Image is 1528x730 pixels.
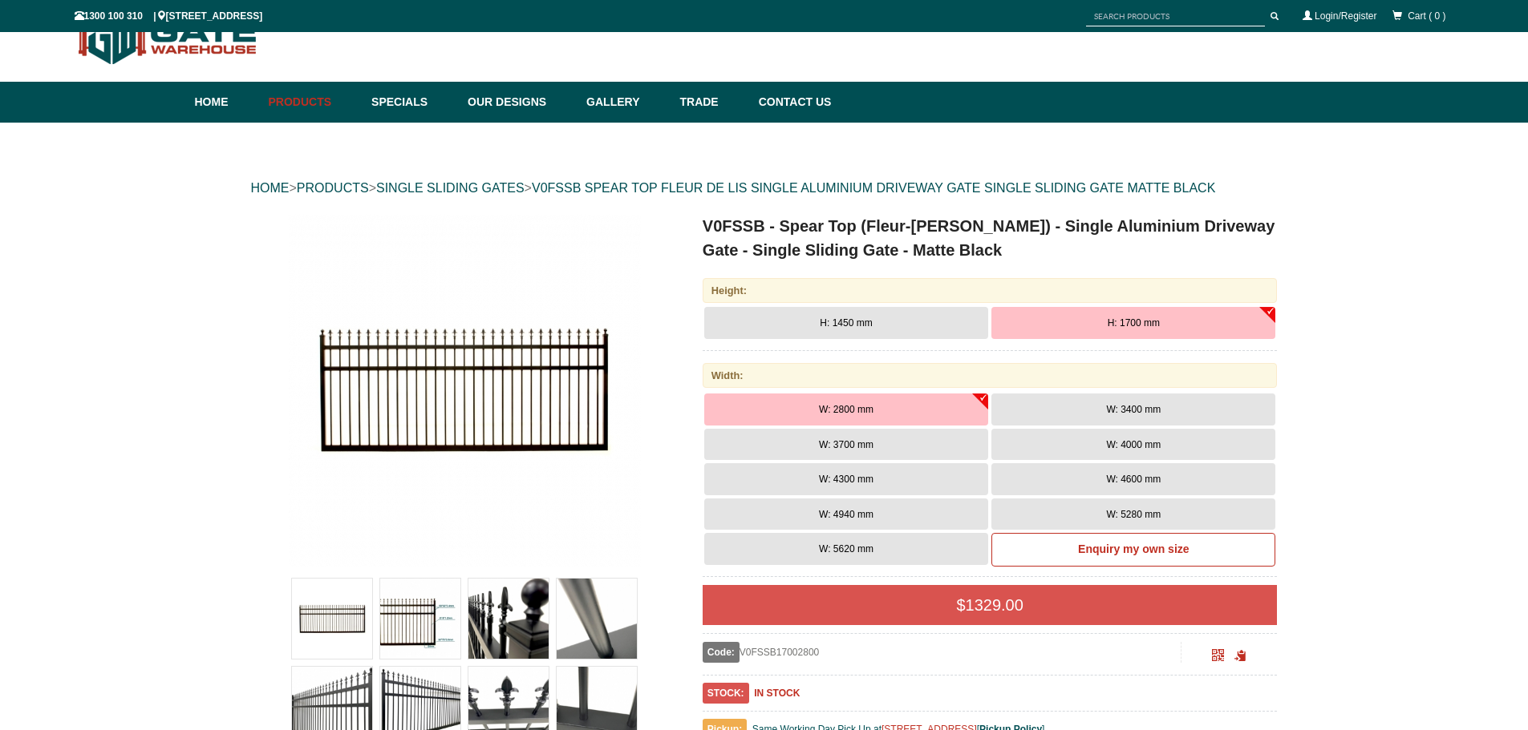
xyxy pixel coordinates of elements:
a: Login/Register [1315,10,1376,22]
a: Specials [363,82,460,123]
button: W: 4940 mm [704,498,988,530]
a: Enquiry my own size [991,533,1275,567]
h1: V0FSSB - Spear Top (Fleur-[PERSON_NAME]) - Single Aluminium Driveway Gate - Single Sliding Gate -... [703,214,1278,262]
a: Products [261,82,364,123]
a: HOME [251,181,290,195]
a: Contact Us [751,82,832,123]
span: W: 4300 mm [819,474,873,485]
iframe: LiveChat chat widget [1207,301,1528,674]
span: H: 1700 mm [1108,317,1160,329]
div: Width: [703,363,1278,388]
button: W: 4600 mm [991,463,1275,495]
b: Enquiry my own size [1078,542,1189,555]
a: Our Designs [460,82,578,123]
a: V0FSSB SPEAR TOP FLEUR DE LIS SINGLE ALUMINIUM DRIVEWAY GATE SINGLE SLIDING GATE MATTE BLACK [532,181,1215,195]
img: V0FSSB - Spear Top (Fleur-de-lis) - Single Aluminium Driveway Gate - Single Sliding Gate - Matte ... [468,579,549,659]
span: STOCK: [703,683,749,704]
a: PRODUCTS [297,181,369,195]
span: 1329.00 [966,596,1023,614]
a: Home [195,82,261,123]
div: Height: [703,278,1278,303]
img: V0FSSB - Spear Top (Fleur-de-lis) - Single Aluminium Driveway Gate - Single Sliding Gate - Matte ... [292,579,372,659]
a: Trade [671,82,750,123]
div: V0FSSB17002800 [703,642,1181,663]
button: W: 3700 mm [704,429,988,461]
span: W: 3700 mm [819,439,873,450]
span: W: 4940 mm [819,509,873,520]
button: W: 5620 mm [704,533,988,565]
span: Code: [703,642,740,663]
b: IN STOCK [754,688,800,699]
span: W: 4000 mm [1106,439,1161,450]
span: W: 5280 mm [1106,509,1161,520]
span: Cart ( 0 ) [1408,10,1445,22]
span: 1300 100 310 | [STREET_ADDRESS] [75,10,263,22]
input: SEARCH PRODUCTS [1086,6,1265,26]
span: W: 2800 mm [819,404,873,415]
span: W: 5620 mm [819,543,873,555]
img: V0FSSB - Spear Top (Fleur-de-lis) - Single Aluminium Driveway Gate - Single Sliding Gate - Matte ... [380,579,460,659]
img: V0FSSB - Spear Top (Fleur-de-lis) - Single Aluminium Driveway Gate - Single Sliding Gate - Matte ... [557,579,637,659]
div: > > > [251,163,1278,214]
button: W: 2800 mm [704,393,988,425]
button: W: 4300 mm [704,463,988,495]
a: SINGLE SLIDING GATES [376,181,525,195]
span: W: 4600 mm [1106,474,1161,485]
div: $ [703,585,1278,625]
button: H: 1450 mm [704,307,988,339]
span: H: 1450 mm [820,317,872,329]
a: Gallery [578,82,671,123]
button: W: 5280 mm [991,498,1275,530]
a: V0FSSB - Spear Top (Fleur-de-lis) - Single Aluminium Driveway Gate - Single Sliding Gate - Matte ... [253,214,677,567]
button: W: 4000 mm [991,429,1275,461]
img: V0FSSB - Spear Top (Fleur-de-lis) - Single Aluminium Driveway Gate - Single Sliding Gate - Matte ... [288,214,641,567]
button: H: 1700 mm [991,307,1275,339]
button: W: 3400 mm [991,393,1275,425]
span: W: 3400 mm [1106,404,1161,415]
